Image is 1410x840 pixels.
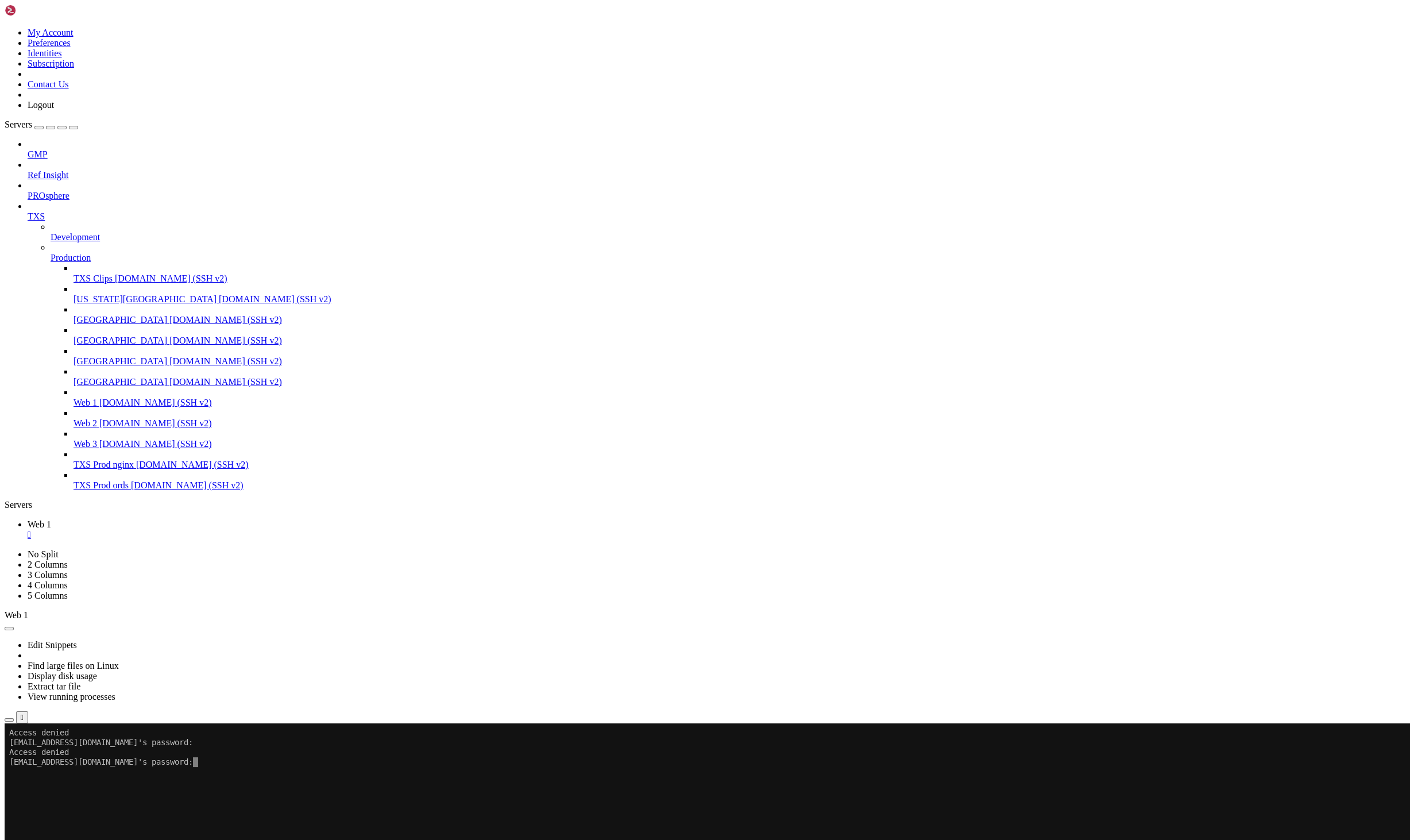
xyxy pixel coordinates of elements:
span: Web 1 [5,610,28,620]
span: [DOMAIN_NAME] (SSH v2) [99,398,212,407]
span: [DOMAIN_NAME] (SSH v2) [136,460,249,469]
span: Web 3 [74,439,97,449]
a: Web 1 [DOMAIN_NAME] (SSH v2) [74,398,1405,408]
a: Identities [28,48,62,58]
span: Web 2 [74,418,97,428]
li: TXS Clips [DOMAIN_NAME] (SSH v2) [74,263,1405,284]
a: Logout [28,100,54,110]
span: [GEOGRAPHIC_DATA] [74,377,167,387]
a: Web 2 [DOMAIN_NAME] (SSH v2) [74,418,1405,429]
span: TXS [28,211,45,221]
a: Development [51,232,1405,242]
li: PROsphere [28,180,1405,201]
img: Shellngn [5,5,71,16]
a: [GEOGRAPHIC_DATA] [DOMAIN_NAME] (SSH v2) [74,315,1405,325]
a: TXS Prod ords [DOMAIN_NAME] (SSH v2) [74,480,1405,491]
a: Contact Us [28,79,69,89]
span: [DOMAIN_NAME] (SSH v2) [219,294,331,304]
li: [GEOGRAPHIC_DATA] [DOMAIN_NAME] (SSH v2) [74,305,1405,325]
a: TXS Clips [DOMAIN_NAME] (SSH v2) [74,273,1405,284]
li: Production [51,242,1405,491]
span: Web 1 [28,519,51,529]
span: [GEOGRAPHIC_DATA] [74,356,167,366]
span: Ref Insight [28,170,69,180]
a: [GEOGRAPHIC_DATA] [DOMAIN_NAME] (SSH v2) [74,377,1405,387]
a: 2 Columns [28,560,68,569]
a: 5 Columns [28,591,68,600]
a: 4 Columns [28,580,68,590]
a: Servers [5,120,78,129]
span: [DOMAIN_NAME] (SSH v2) [169,377,282,387]
li: [US_STATE][GEOGRAPHIC_DATA] [DOMAIN_NAME] (SSH v2) [74,284,1405,305]
span: [DOMAIN_NAME] (SSH v2) [115,273,227,283]
span: [DOMAIN_NAME] (SSH v2) [131,480,244,490]
span: Development [51,232,100,242]
a: 3 Columns [28,570,68,580]
li: Web 1 [DOMAIN_NAME] (SSH v2) [74,387,1405,408]
button:  [16,711,28,723]
a: Display disk usage [28,671,97,681]
a: Find large files on Linux [28,661,119,671]
a: Edit Snippets [28,640,77,650]
li: Development [51,222,1405,242]
li: [GEOGRAPHIC_DATA] [DOMAIN_NAME] (SSH v2) [74,325,1405,346]
span: [DOMAIN_NAME] (SSH v2) [169,315,282,325]
span: [GEOGRAPHIC_DATA] [74,336,167,345]
x-row: [EMAIL_ADDRESS][DOMAIN_NAME]'s password: [5,34,1260,44]
a: GMP [28,149,1405,160]
div:  [21,713,24,722]
a: View running processes [28,692,115,702]
span: TXS Prod ords [74,480,129,490]
li: Ref Insight [28,160,1405,180]
span: Web 1 [74,398,97,407]
span: PROsphere [28,191,69,201]
span: [DOMAIN_NAME] (SSH v2) [169,336,282,345]
x-row: [EMAIL_ADDRESS][DOMAIN_NAME]'s password: [5,14,1260,24]
a: [GEOGRAPHIC_DATA] [DOMAIN_NAME] (SSH v2) [74,336,1405,346]
a: Preferences [28,38,71,48]
a: [GEOGRAPHIC_DATA] [DOMAIN_NAME] (SSH v2) [74,356,1405,367]
li: TXS Prod nginx [DOMAIN_NAME] (SSH v2) [74,449,1405,470]
a: Subscription [28,59,74,68]
li: TXS Prod ords [DOMAIN_NAME] (SSH v2) [74,470,1405,491]
a: TXS Prod nginx [DOMAIN_NAME] (SSH v2) [74,460,1405,470]
li: [GEOGRAPHIC_DATA] [DOMAIN_NAME] (SSH v2) [74,367,1405,387]
a: Production [51,253,1405,263]
a: Ref Insight [28,170,1405,180]
a: No Split [28,549,59,559]
a: My Account [28,28,74,37]
span: [DOMAIN_NAME] (SSH v2) [169,356,282,366]
div: (38, 3) [188,34,193,44]
span: [US_STATE][GEOGRAPHIC_DATA] [74,294,217,304]
li: Web 3 [DOMAIN_NAME] (SSH v2) [74,429,1405,449]
li: GMP [28,139,1405,160]
a: TXS [28,211,1405,222]
a:  [28,530,1405,540]
li: TXS [28,201,1405,491]
a: [US_STATE][GEOGRAPHIC_DATA] [DOMAIN_NAME] (SSH v2) [74,294,1405,305]
x-row: Access denied [5,5,1260,14]
span: Servers [5,120,32,129]
li: Web 2 [DOMAIN_NAME] (SSH v2) [74,408,1405,429]
li: [GEOGRAPHIC_DATA] [DOMAIN_NAME] (SSH v2) [74,346,1405,367]
span: [DOMAIN_NAME] (SSH v2) [99,418,212,428]
span: [GEOGRAPHIC_DATA] [74,315,167,325]
div: Servers [5,500,1405,510]
a: PROsphere [28,191,1405,201]
span: Production [51,253,91,263]
x-row: Access denied [5,24,1260,34]
span: GMP [28,149,48,159]
span: TXS Prod nginx [74,460,134,469]
a: Extract tar file [28,681,80,691]
span: TXS Clips [74,273,113,283]
a: Web 1 [28,519,1405,540]
a: Web 3 [DOMAIN_NAME] (SSH v2) [74,439,1405,449]
span: [DOMAIN_NAME] (SSH v2) [99,439,212,449]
